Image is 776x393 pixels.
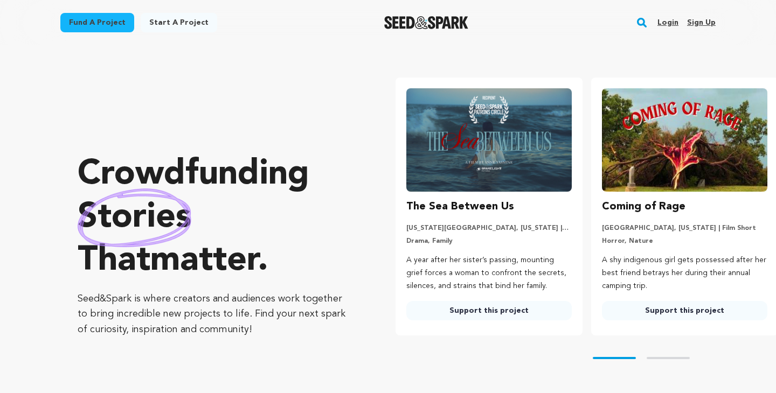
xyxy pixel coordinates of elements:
p: Drama, Family [406,237,572,245]
a: Seed&Spark Homepage [384,16,469,29]
h3: The Sea Between Us [406,198,514,215]
p: [GEOGRAPHIC_DATA], [US_STATE] | Film Short [602,224,767,233]
img: Seed&Spark Logo Dark Mode [384,16,469,29]
h3: Coming of Rage [602,198,685,215]
p: A shy indigenous girl gets possessed after her best friend betrays her during their annual campin... [602,254,767,292]
img: The Sea Between Us image [406,88,572,192]
img: Coming of Rage image [602,88,767,192]
p: Horror, Nature [602,237,767,245]
a: Support this project [602,301,767,320]
p: A year after her sister’s passing, mounting grief forces a woman to confront the secrets, silence... [406,254,572,292]
a: Fund a project [60,13,134,32]
p: Crowdfunding that . [78,153,352,283]
a: Login [657,14,678,31]
a: Support this project [406,301,572,320]
a: Start a project [141,13,217,32]
a: Sign up [687,14,716,31]
p: Seed&Spark is where creators and audiences work together to bring incredible new projects to life... [78,291,352,338]
span: matter [150,244,258,278]
img: hand sketched image [78,188,191,247]
p: [US_STATE][GEOGRAPHIC_DATA], [US_STATE] | Film Short [406,224,572,233]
